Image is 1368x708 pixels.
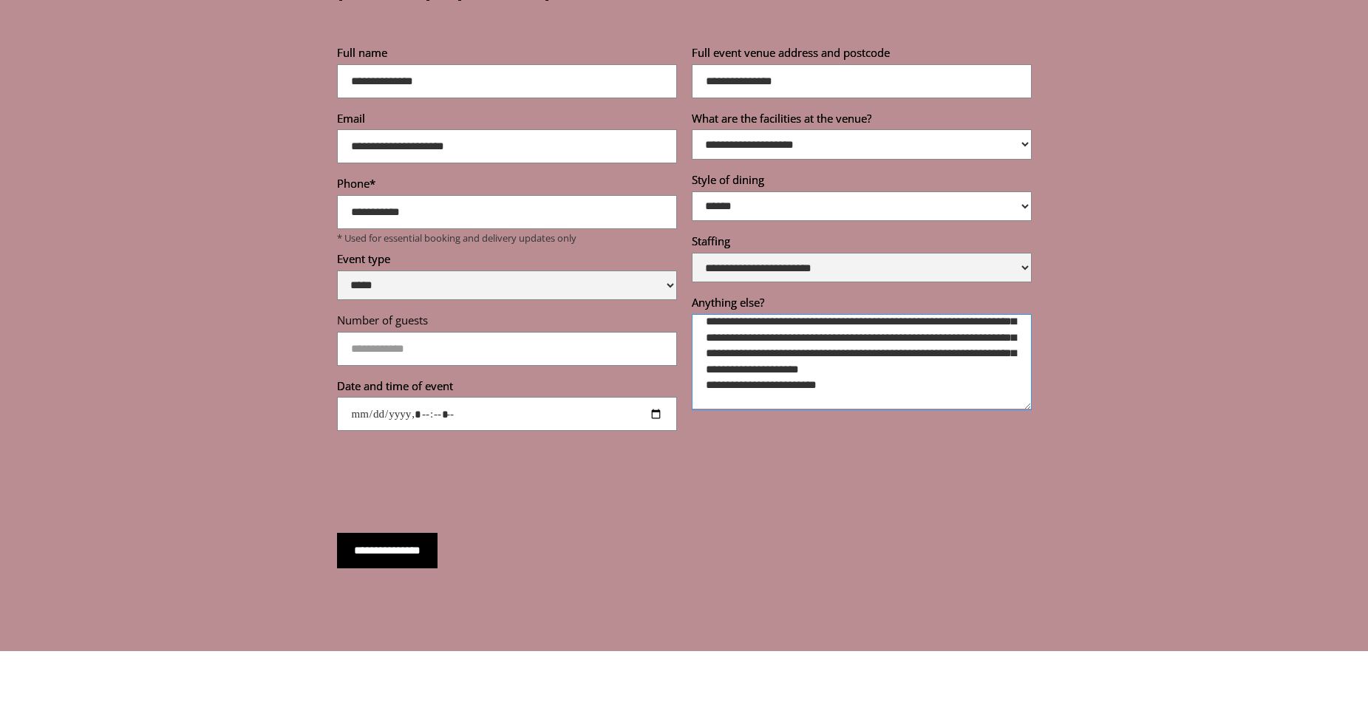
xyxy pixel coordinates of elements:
[692,234,1032,253] label: Staffing
[337,111,677,130] label: Email
[337,176,677,195] label: Phone*
[337,251,677,270] label: Event type
[337,313,677,332] label: Number of guests
[337,45,677,64] label: Full name
[692,111,1032,130] label: What are the facilities at the venue?
[692,172,1032,191] label: Style of dining
[337,45,1032,569] form: Reservations form
[337,232,677,244] p: * Used for essential booking and delivery updates only
[337,453,562,511] iframe: reCAPTCHA
[337,378,677,398] label: Date and time of event
[692,295,1032,314] label: Anything else?
[692,45,1032,64] label: Full event venue address and postcode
